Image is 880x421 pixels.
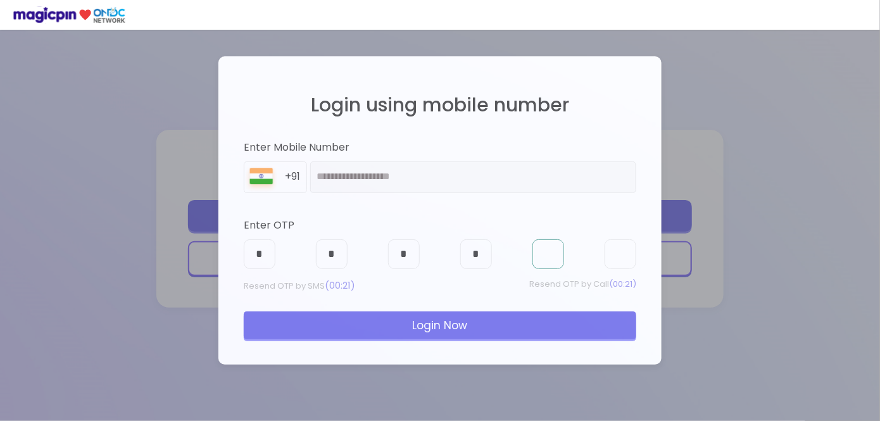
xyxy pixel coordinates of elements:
div: Enter OTP [244,218,636,233]
div: Enter Mobile Number [244,141,636,155]
div: Login Now [244,311,636,339]
h2: Login using mobile number [244,94,636,115]
img: ondc-logo-new-small.8a59708e.svg [13,6,125,23]
div: +91 [285,170,306,184]
img: 8BGLRPwvQ+9ZgAAAAASUVORK5CYII= [244,165,279,192]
